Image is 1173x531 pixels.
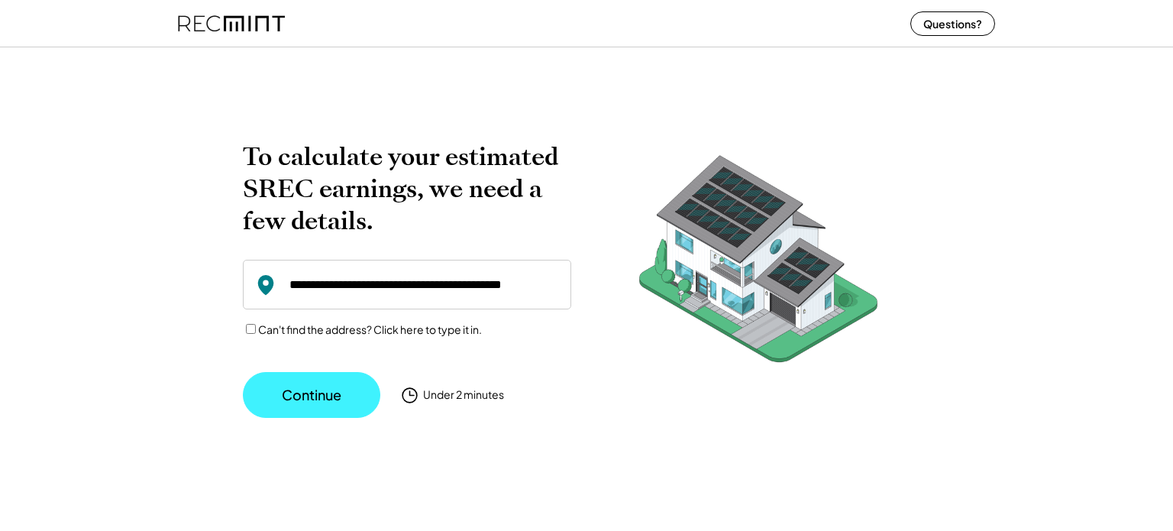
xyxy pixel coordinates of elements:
[423,387,504,403] div: Under 2 minutes
[609,141,907,386] img: RecMintArtboard%207.png
[178,3,285,44] img: recmint-logotype%403x%20%281%29.jpeg
[243,372,380,418] button: Continue
[258,322,482,336] label: Can't find the address? Click here to type it in.
[910,11,995,36] button: Questions?
[243,141,571,237] h2: To calculate your estimated SREC earnings, we need a few details.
